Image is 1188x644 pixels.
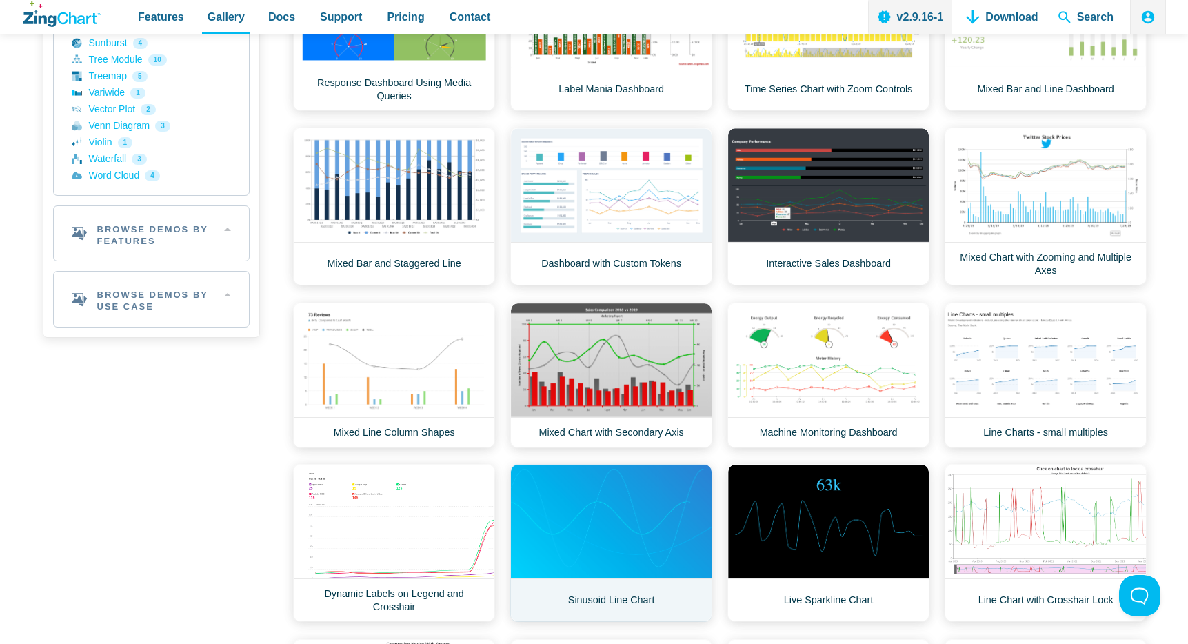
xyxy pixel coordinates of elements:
h2: Browse Demos By Features [54,206,249,261]
a: Dashboard with Custom Tokens [510,128,712,285]
a: Interactive Sales Dashboard [727,128,929,285]
a: ZingChart Logo. Click to return to the homepage [23,1,101,27]
a: Mixed Chart with Secondary Axis [510,303,712,448]
iframe: Toggle Customer Support [1119,575,1160,616]
a: Dynamic Labels on Legend and Crosshair [293,464,495,622]
span: Features [138,8,184,26]
a: Live Sparkline Chart [727,464,929,622]
a: Mixed Bar and Staggered Line [293,128,495,285]
a: Mixed Line Column Shapes [293,303,495,448]
a: Mixed Chart with Zooming and Multiple Axes [945,128,1147,285]
span: Gallery [208,8,245,26]
a: Sinusoid Line Chart [510,464,712,622]
a: Line Charts - small multiples [945,303,1147,448]
span: Contact [450,8,491,26]
span: Support [320,8,362,26]
h2: Browse Demos By Use Case [54,272,249,327]
a: Line Chart with Crosshair Lock [945,464,1147,622]
a: Machine Monitoring Dashboard [727,303,929,448]
span: Docs [268,8,295,26]
span: Pricing [387,8,424,26]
